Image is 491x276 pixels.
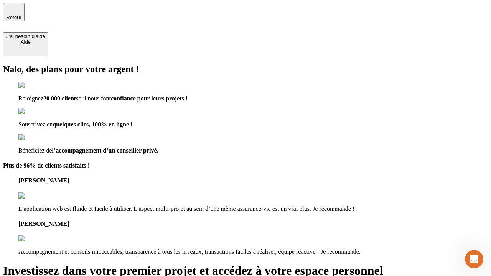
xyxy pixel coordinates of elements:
iframe: Intercom live chat [465,250,483,268]
h2: Nalo, des plans pour votre argent ! [3,64,488,74]
div: J’ai besoin d'aide [6,33,45,39]
button: Retour [3,3,25,21]
div: Aide [6,39,45,45]
span: Bénéficiez de [18,147,52,154]
span: Rejoignez [18,95,43,102]
h4: [PERSON_NAME] [18,177,488,184]
p: L’application web est fluide et facile à utiliser. L’aspect multi-projet au sein d’une même assur... [18,205,488,212]
p: Accompagnement et conseils impeccables, transparence à tous les niveaux, transactions faciles à r... [18,248,488,255]
h4: Plus de 96% de clients satisfaits ! [3,162,488,169]
span: l’accompagnement d’un conseiller privé. [52,147,158,154]
span: qui nous font [78,95,110,102]
span: 20 000 clients [43,95,79,102]
span: confiance pour leurs projets ! [111,95,188,102]
span: quelques clics, 100% en ligne ! [53,121,132,128]
span: Souscrivez en [18,121,53,128]
img: reviews stars [18,235,56,242]
img: reviews stars [18,192,56,199]
h4: [PERSON_NAME] [18,220,488,227]
span: Retour [6,15,21,20]
button: J’ai besoin d'aideAide [3,32,48,56]
img: checkmark [18,82,51,89]
img: checkmark [18,134,51,141]
img: checkmark [18,108,51,115]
